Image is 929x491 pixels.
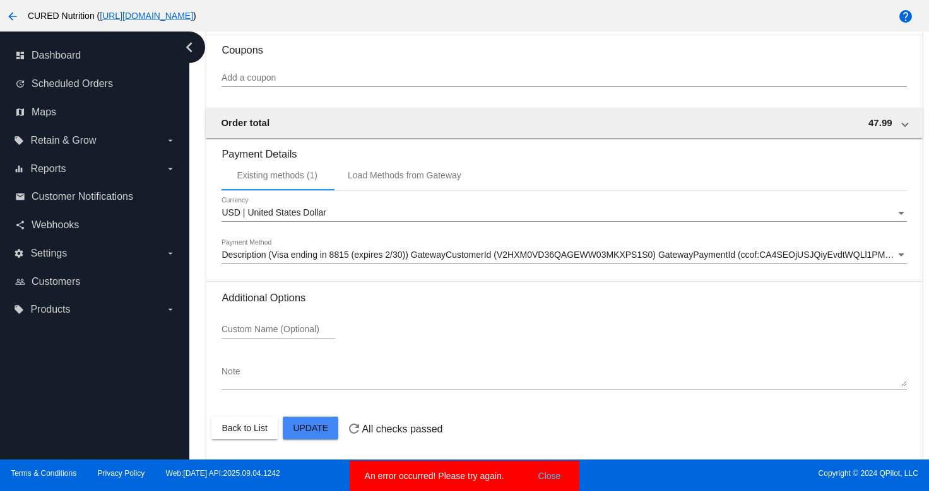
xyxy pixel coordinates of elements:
mat-expansion-panel-header: Order total 47.99 [206,108,922,138]
span: Customers [32,276,80,287]
a: Privacy Policy [98,469,145,478]
a: [URL][DOMAIN_NAME] [100,11,193,21]
span: CURED Nutrition ( ) [28,11,196,21]
input: Add a coupon [222,73,906,83]
button: Close [535,470,565,482]
a: people_outline Customers [15,272,175,292]
i: update [15,79,25,89]
h3: Additional Options [222,292,906,304]
i: email [15,192,25,202]
mat-icon: help [898,9,913,24]
i: local_offer [14,304,24,315]
i: arrow_drop_down [165,304,175,315]
mat-icon: arrow_back [5,9,20,24]
mat-icon: refresh [346,421,362,436]
span: Maps [32,107,56,118]
span: Products [30,304,70,315]
a: Terms & Conditions [11,469,76,478]
i: arrow_drop_down [165,136,175,146]
h3: Payment Details [222,139,906,160]
span: Update [293,423,328,433]
a: Web:[DATE] API:2025.09.04.1242 [166,469,280,478]
div: Load Methods from Gateway [348,170,461,180]
i: dashboard [15,50,25,61]
i: arrow_drop_down [165,164,175,174]
mat-select: Currency [222,208,906,218]
i: map [15,107,25,117]
span: Retain & Grow [30,135,96,146]
span: Dashboard [32,50,81,61]
button: Back to List [211,417,277,439]
span: USD | United States Dollar [222,207,326,217]
i: equalizer [14,164,24,174]
span: Order total [221,117,269,128]
h3: Coupons [222,35,906,56]
span: Reports [30,163,66,175]
a: dashboard Dashboard [15,45,175,66]
i: local_offer [14,136,24,146]
i: arrow_drop_down [165,248,175,258]
span: Settings [30,248,67,259]
a: update Scheduled Orders [15,74,175,94]
span: 47.99 [868,117,892,128]
mat-select: Payment Method [222,250,906,260]
span: Webhooks [32,219,79,231]
a: map Maps [15,102,175,122]
span: Description (Visa ending in 8815 (expires 2/30)) GatewayCustomerId (V2HXM0VD36QAGEWW03MKXPS1S0) G... [222,250,923,260]
i: settings [14,248,24,258]
i: share [15,220,25,230]
a: share Webhooks [15,215,175,235]
a: email Customer Notifications [15,187,175,207]
i: people_outline [15,277,25,287]
p: All checks passed [362,424,442,435]
input: Custom Name (Optional) [222,325,335,335]
span: Scheduled Orders [32,78,113,90]
span: Customer Notifications [32,191,133,202]
simple-snack-bar: An error occurred! Please try again. [365,470,565,482]
span: Copyright © 2024 QPilot, LLC [475,469,918,478]
div: Existing methods (1) [237,170,317,180]
i: chevron_left [179,37,199,57]
span: Back to List [222,423,267,433]
button: Update [283,417,338,439]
